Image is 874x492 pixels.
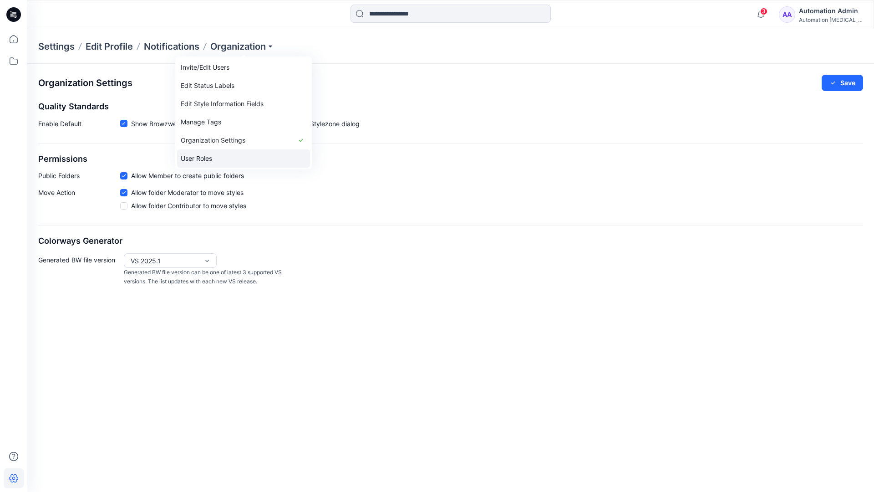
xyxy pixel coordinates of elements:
[760,8,767,15] span: 3
[86,40,133,53] a: Edit Profile
[177,131,310,149] a: Organization Settings
[38,102,863,112] h2: Quality Standards
[124,268,286,287] p: Generated BW file version can be one of latest 3 supported VS versions. The list updates with eac...
[131,256,199,266] div: VS 2025.1
[799,5,863,16] div: Automation Admin
[779,6,795,23] div: AA
[144,40,199,53] a: Notifications
[38,40,75,53] p: Settings
[177,58,310,77] a: Invite/Edit Users
[799,16,863,23] div: Automation [MEDICAL_DATA]...
[38,188,120,214] p: Move Action
[38,171,120,180] p: Public Folders
[131,188,244,197] span: Allow folder Moderator to move styles
[38,119,120,132] p: Enable Default
[177,113,310,131] a: Manage Tags
[38,236,863,246] h2: Colorways Generator
[177,77,310,95] a: Edit Status Labels
[38,78,132,88] h2: Organization Settings
[131,201,246,210] span: Allow folder Contributor to move styles
[177,95,310,113] a: Edit Style Information Fields
[822,75,863,91] button: Save
[131,171,244,180] span: Allow Member to create public folders
[38,253,120,287] p: Generated BW file version
[131,119,360,128] span: Show Browzwear’s default quality standards in the Share to Stylezone dialog
[177,149,310,168] a: User Roles
[38,154,863,164] h2: Permissions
